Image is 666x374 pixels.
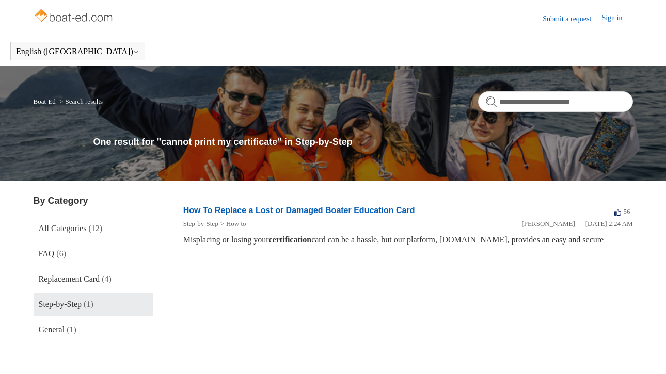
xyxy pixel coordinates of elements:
span: Step-by-Step [39,300,82,308]
a: How to [226,220,246,227]
img: Boat-Ed Help Center home page [34,6,116,27]
a: FAQ (6) [34,242,153,265]
em: certification [269,235,312,244]
li: Boat-Ed [34,97,58,105]
a: Step-by-Step [183,220,218,227]
span: (1) [84,300,93,308]
span: (4) [102,274,112,283]
button: English ([GEOGRAPHIC_DATA]) [16,47,139,56]
span: (6) [56,249,66,258]
a: General (1) [34,318,153,341]
time: 03/11/2022, 02:24 [585,220,633,227]
span: (1) [67,325,76,334]
h1: One result for "cannot print my certificate" in Step-by-Step [93,135,633,149]
span: Replacement Card [39,274,100,283]
span: -56 [614,207,630,215]
a: Submit a request [543,13,601,24]
li: [PERSON_NAME] [521,219,575,229]
a: Step-by-Step (1) [34,293,153,316]
div: Chat Support [599,339,659,366]
a: All Categories (12) [34,217,153,240]
div: Misplacing or losing your card can be a hassle, but our platform, [DOMAIN_NAME], provides an easy... [183,234,633,246]
a: Boat-Ed [34,97,56,105]
input: Search [478,91,633,112]
span: General [39,325,65,334]
span: FAQ [39,249,55,258]
a: Replacement Card (4) [34,268,153,290]
span: (12) [88,224,102,233]
a: Sign in [601,12,632,25]
li: How to [218,219,246,229]
span: All Categories [39,224,87,233]
li: Search results [57,97,103,105]
h3: By Category [34,194,153,208]
li: Step-by-Step [183,219,218,229]
a: How To Replace a Lost or Damaged Boater Education Card [183,206,415,215]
